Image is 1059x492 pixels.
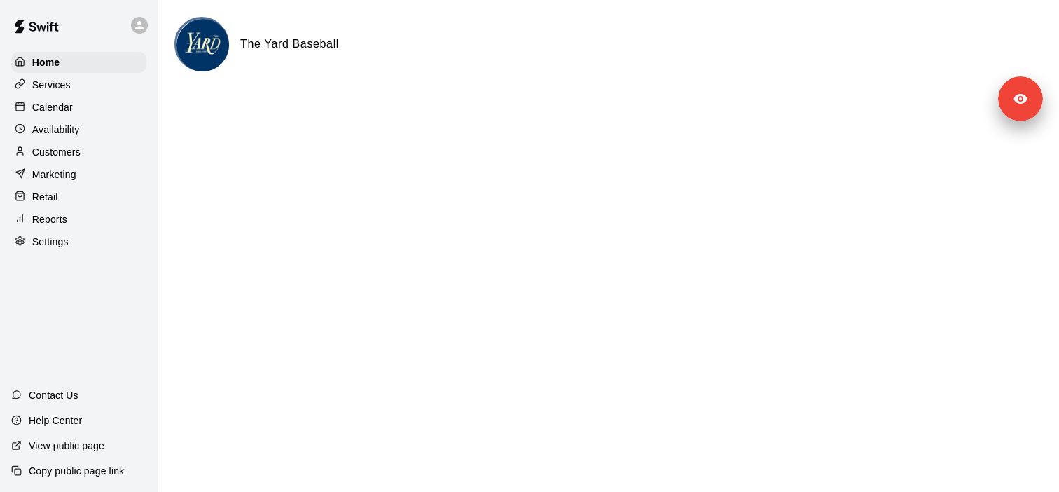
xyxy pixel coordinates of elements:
[11,186,146,207] a: Retail
[29,414,82,428] p: Help Center
[29,388,78,402] p: Contact Us
[11,164,146,185] a: Marketing
[32,145,81,159] p: Customers
[32,190,58,204] p: Retail
[32,168,76,182] p: Marketing
[32,78,71,92] p: Services
[11,119,146,140] a: Availability
[11,74,146,95] a: Services
[11,52,146,73] a: Home
[29,439,104,453] p: View public page
[29,464,124,478] p: Copy public page link
[11,231,146,252] a: Settings
[32,55,60,69] p: Home
[176,19,229,71] img: The Yard Baseball logo
[11,142,146,163] a: Customers
[11,97,146,118] a: Calendar
[32,100,73,114] p: Calendar
[240,35,339,53] h6: The Yard Baseball
[11,209,146,230] a: Reports
[32,235,69,249] p: Settings
[32,212,67,226] p: Reports
[32,123,80,137] p: Availability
